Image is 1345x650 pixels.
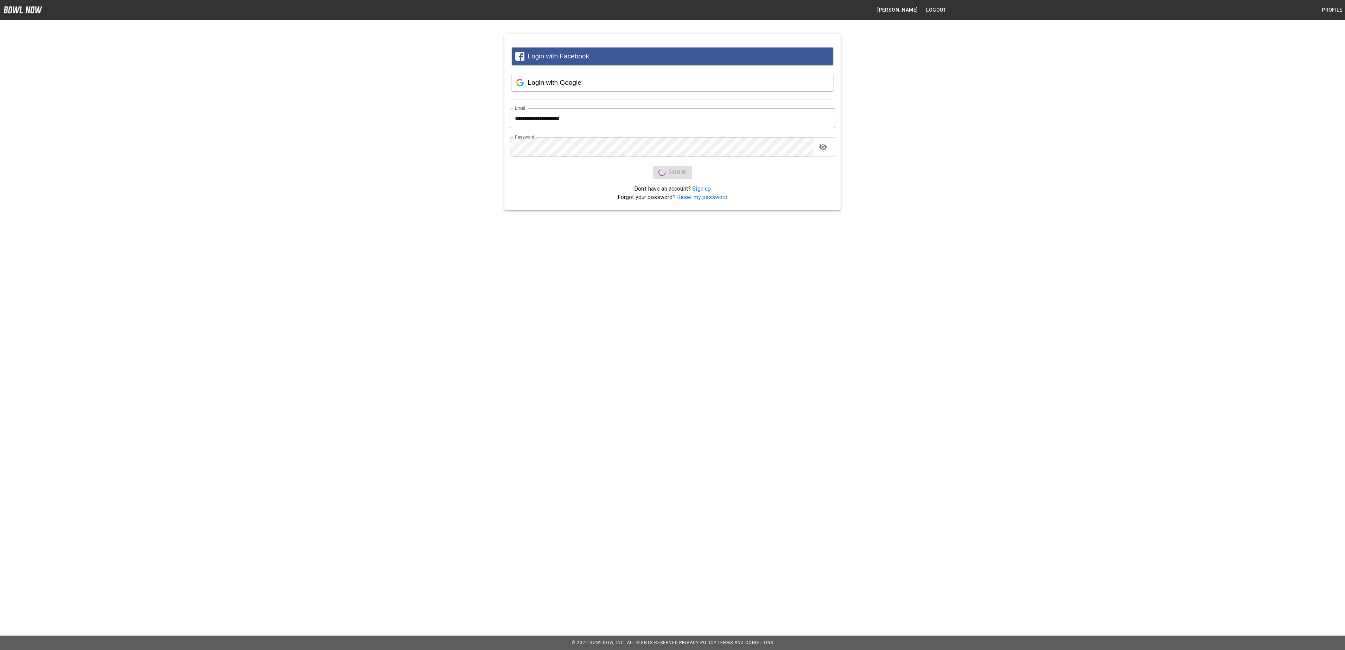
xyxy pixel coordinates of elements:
button: Login with Facebook [512,47,833,65]
a: Privacy Policy [679,640,716,645]
img: logo [4,6,42,13]
span: © 2022 BowlNow, Inc. All Rights Reserved. [572,640,679,645]
a: Sign up [692,185,711,192]
a: Reset my password [677,194,728,200]
button: Login with Google [512,74,833,91]
button: Profile [1319,4,1345,17]
span: Login with Google [528,79,581,86]
p: Forgot your password? [510,193,835,202]
button: [PERSON_NAME] [874,4,920,17]
p: Don't have an account? [510,185,835,193]
button: toggle password visibility [816,140,830,154]
button: Logout [923,4,949,17]
span: Login with Facebook [528,52,589,60]
a: Terms and Conditions [718,640,773,645]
